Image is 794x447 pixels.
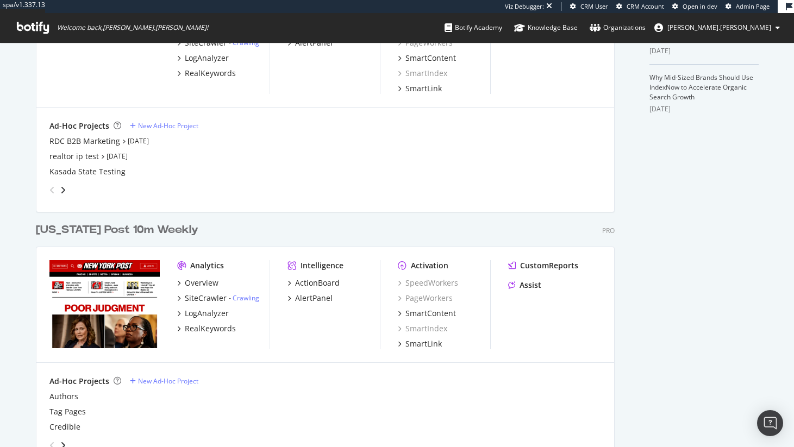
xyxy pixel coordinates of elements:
a: CRM Account [616,2,664,11]
a: [DATE] [128,136,149,146]
a: PageWorkers [398,293,453,304]
div: [DATE] [649,104,759,114]
div: angle-left [45,181,59,199]
a: Credible [49,421,80,432]
div: LogAnalyzer [185,53,229,64]
span: Open in dev [683,2,717,10]
a: SmartContent [398,53,456,64]
div: Ad-Hoc Projects [49,121,109,131]
div: AlertPanel [295,293,333,304]
div: LogAnalyzer [185,308,229,319]
a: Tag Pages [49,406,86,417]
a: [US_STATE] Post 10m Weekly [36,222,203,238]
a: RealKeywords [177,68,236,79]
a: SmartIndex [398,323,447,334]
div: Viz Debugger: [505,2,544,11]
div: RealKeywords [185,323,236,334]
div: Assist [520,280,541,291]
div: SmartLink [405,83,442,94]
a: Why Mid-Sized Brands Should Use IndexNow to Accelerate Organic Search Growth [649,73,753,102]
a: SmartLink [398,338,442,349]
img: www.Nypost.com [49,260,160,348]
div: Analytics [190,260,224,271]
a: Crawling [233,293,259,303]
a: LogAnalyzer [177,53,229,64]
div: New Ad-Hoc Project [138,121,198,130]
div: New Ad-Hoc Project [138,376,198,386]
div: ActionBoard [295,278,340,288]
a: RDC B2B Marketing [49,136,120,147]
a: New Ad-Hoc Project [130,376,198,386]
a: Botify Academy [445,13,502,42]
a: Knowledge Base [514,13,578,42]
a: CRM User [570,2,608,11]
div: Activation [411,260,448,271]
div: [US_STATE] Post 10m Weekly [36,222,198,238]
a: LogAnalyzer [177,308,229,319]
a: Open in dev [672,2,717,11]
span: CRM User [580,2,608,10]
div: - [229,293,259,303]
span: CRM Account [627,2,664,10]
a: Authors [49,391,78,402]
div: CustomReports [520,260,578,271]
a: Overview [177,278,218,288]
div: Organizations [590,22,646,33]
div: [DATE] [649,46,759,56]
div: SmartLink [405,338,442,349]
a: SmartLink [398,83,442,94]
div: Ad-Hoc Projects [49,376,109,387]
div: RealKeywords [185,68,236,79]
a: New Ad-Hoc Project [130,121,198,130]
div: Pro [602,226,615,235]
a: CustomReports [508,260,578,271]
a: SiteCrawler- Crawling [177,293,259,304]
a: SpeedWorkers [398,278,458,288]
img: realtor.com [49,5,160,93]
div: SmartContent [405,53,456,64]
div: angle-right [59,185,67,196]
a: realtor ip test [49,151,99,162]
a: AI Is Your New Customer: How to Win the Visibility Battle in a ChatGPT World [649,15,759,43]
span: Admin Page [736,2,770,10]
a: RealKeywords [177,323,236,334]
div: Intelligence [301,260,343,271]
a: Crawling [233,38,259,47]
a: Assist [508,280,541,291]
div: SmartContent [405,308,456,319]
a: AlertPanel [287,293,333,304]
a: [DATE] [107,152,128,161]
a: Admin Page [726,2,770,11]
div: Knowledge Base [514,22,578,33]
a: Organizations [590,13,646,42]
a: ActionBoard [287,278,340,288]
button: [PERSON_NAME].[PERSON_NAME] [646,19,789,36]
span: Welcome back, [PERSON_NAME].[PERSON_NAME] ! [57,23,208,32]
div: SiteCrawler [185,293,227,304]
div: Open Intercom Messenger [757,410,783,436]
a: SmartIndex [398,68,447,79]
div: Botify Academy [445,22,502,33]
div: Overview [185,278,218,288]
a: SmartContent [398,308,456,319]
a: Kasada State Testing [49,166,126,177]
span: jessica.jordan [667,23,771,32]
